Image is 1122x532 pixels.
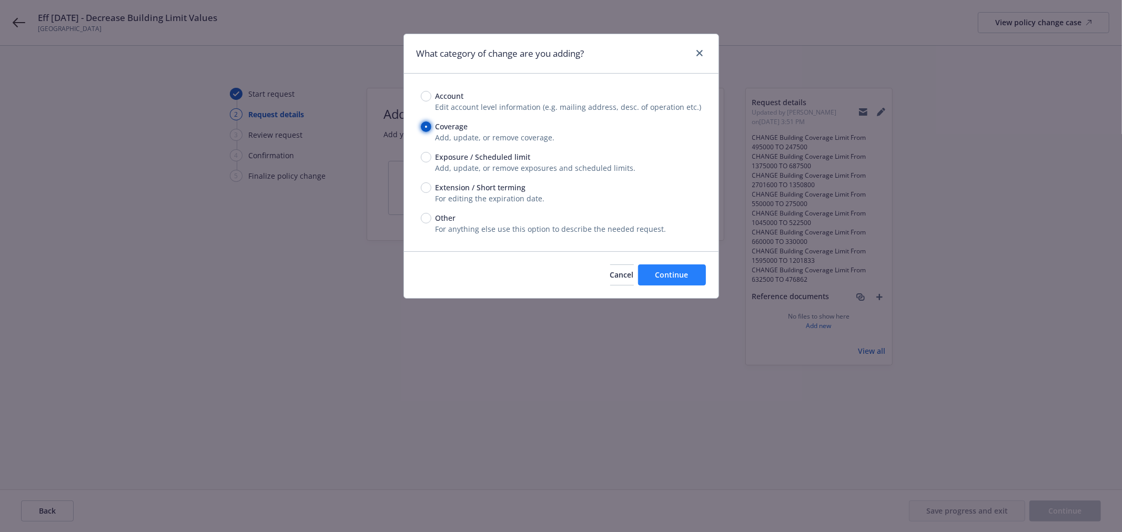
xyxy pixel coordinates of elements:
[655,270,689,280] span: Continue
[436,151,531,162] span: Exposure / Scheduled limit
[610,264,634,285] button: Cancel
[436,121,468,132] span: Coverage
[610,270,634,280] span: Cancel
[421,182,431,193] input: Extension / Short terming
[436,163,636,173] span: Add, update, or remove exposures and scheduled limits.
[436,224,666,234] span: For anything else use this option to describe the needed request.
[436,132,555,142] span: Add, update, or remove coverage.
[436,182,526,193] span: Extension / Short terming
[638,264,706,285] button: Continue
[421,91,431,101] input: Account
[436,102,702,112] span: Edit account level information (e.g. mailing address, desc. of operation etc.)
[421,213,431,223] input: Other
[436,193,545,203] span: For editing the expiration date.
[421,152,431,162] input: Exposure / Scheduled limit
[436,90,464,101] span: Account
[417,47,584,60] h1: What category of change are you adding?
[421,121,431,132] input: Coverage
[436,212,456,223] span: Other
[693,47,706,59] a: close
